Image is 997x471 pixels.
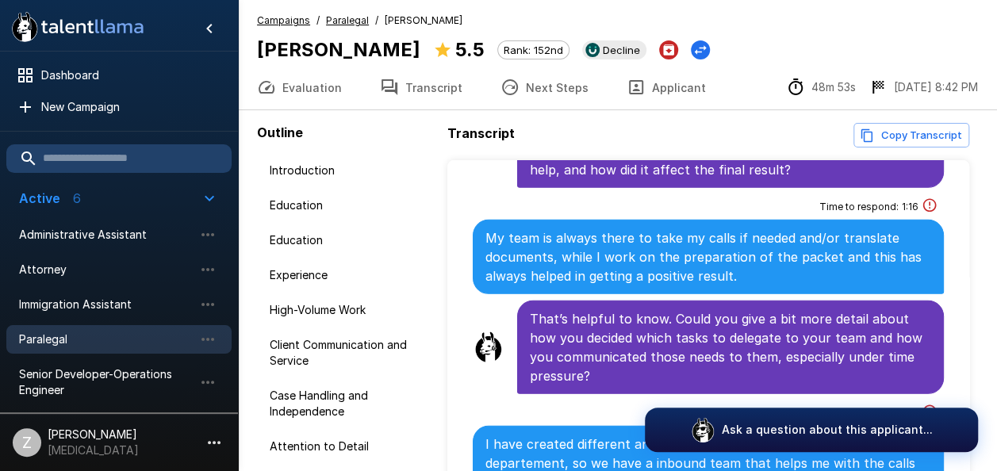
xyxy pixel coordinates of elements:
[894,79,978,95] p: [DATE] 8:42 PM
[485,228,931,285] p: My team is always there to take my calls if needed and/or translate documents, while I work on th...
[257,38,420,61] b: [PERSON_NAME]
[375,13,378,29] span: /
[447,125,515,141] b: Transcript
[385,13,462,29] span: [PERSON_NAME]
[361,65,481,109] button: Transcript
[270,267,428,283] span: Experience
[257,191,441,220] div: Education
[257,331,441,375] div: Client Communication and Service
[853,123,969,147] button: Copy transcript
[257,432,441,461] div: Attention to Detail
[922,197,938,216] div: This answer took longer than usual and could be a sign of cheating
[902,405,918,421] span: 1 : 19
[819,199,899,215] span: Time to respond :
[645,408,978,452] button: Ask a question about this applicant...
[316,13,320,29] span: /
[481,65,608,109] button: Next Steps
[257,156,441,185] div: Introduction
[270,232,428,248] span: Education
[811,79,856,95] p: 48m 53s
[530,309,931,385] p: That’s helpful to know. Could you give a bit more detail about how you decided which tasks to del...
[326,14,369,26] u: Paralegal
[238,65,361,109] button: Evaluation
[498,44,569,56] span: Rank: 152nd
[869,78,978,97] div: The date and time when the interview was completed
[691,40,710,59] button: Change Stage
[270,197,428,213] span: Education
[608,65,725,109] button: Applicant
[582,40,646,59] div: View profile in UKG
[270,163,428,178] span: Introduction
[722,422,933,438] p: Ask a question about this applicant...
[659,40,678,59] button: Archive Applicant
[257,14,310,26] u: Campaigns
[922,404,938,423] div: This answer took longer than usual and could be a sign of cheating
[270,438,428,454] span: Attention to Detail
[455,38,485,61] b: 5.5
[270,388,428,419] span: Case Handling and Independence
[270,302,428,318] span: High-Volume Work
[473,331,504,363] img: llama_clean.png
[596,44,646,56] span: Decline
[786,78,856,97] div: The time between starting and completing the interview
[257,124,303,140] b: Outline
[585,43,600,57] img: ukg_logo.jpeg
[690,417,715,442] img: logo_glasses@2x.png
[257,226,441,255] div: Education
[819,405,899,421] span: Time to respond :
[257,261,441,289] div: Experience
[902,199,918,215] span: 1 : 16
[257,296,441,324] div: High-Volume Work
[257,381,441,426] div: Case Handling and Independence
[270,337,428,369] span: Client Communication and Service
